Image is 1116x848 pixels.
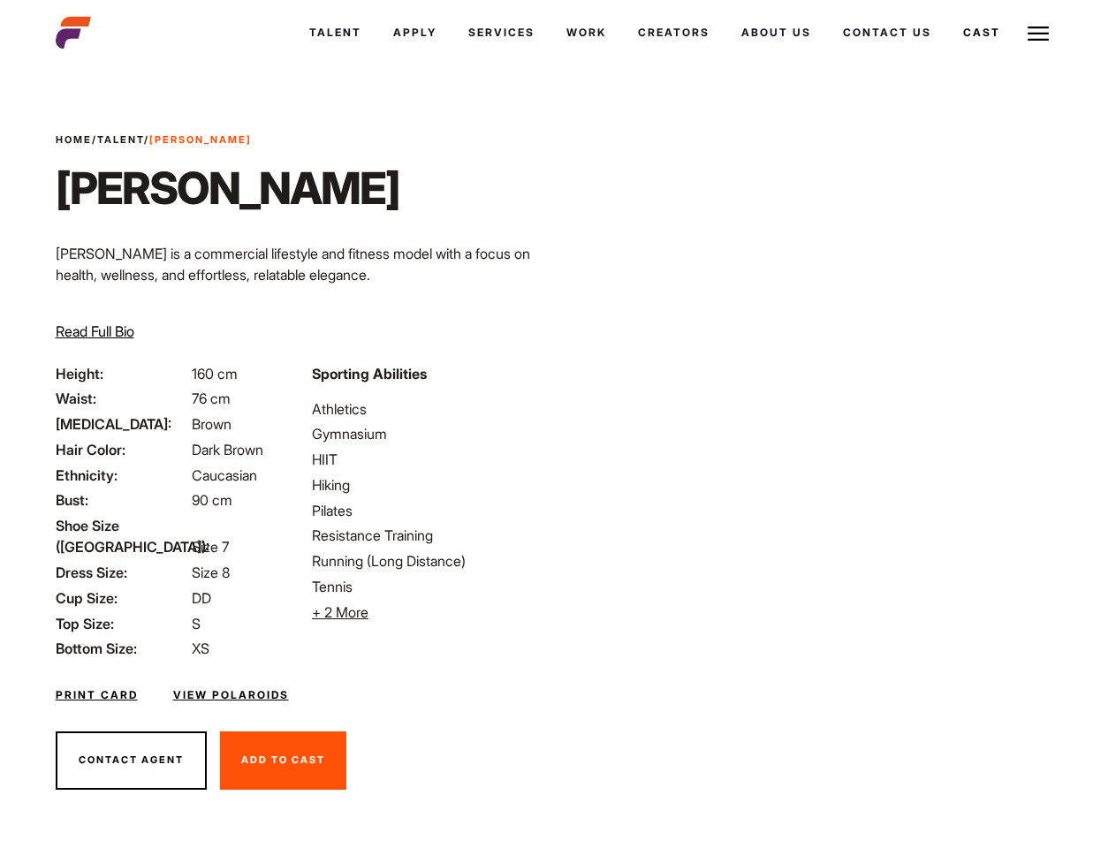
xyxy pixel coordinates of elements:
[56,687,138,703] a: Print Card
[312,603,368,621] span: + 2 More
[56,439,188,460] span: Hair Color:
[56,388,188,409] span: Waist:
[56,465,188,486] span: Ethnicity:
[56,322,134,340] span: Read Full Bio
[377,9,452,57] a: Apply
[725,9,827,57] a: About Us
[312,398,547,420] li: Athletics
[56,321,134,342] button: Read Full Bio
[452,9,550,57] a: Services
[192,390,231,407] span: 76 cm
[192,589,211,607] span: DD
[149,133,252,146] strong: [PERSON_NAME]
[173,687,289,703] a: View Polaroids
[312,423,547,444] li: Gymnasium
[56,133,92,146] a: Home
[293,9,377,57] a: Talent
[312,449,547,470] li: HIIT
[622,9,725,57] a: Creators
[56,638,188,659] span: Bottom Size:
[192,538,229,556] span: Size 7
[192,466,257,484] span: Caucasian
[192,564,230,581] span: Size 8
[312,474,547,496] li: Hiking
[192,441,263,458] span: Dark Brown
[56,243,548,285] p: [PERSON_NAME] is a commercial lifestyle and fitness model with a focus on health, wellness, and e...
[192,415,232,433] span: Brown
[56,489,188,511] span: Bust:
[56,515,188,557] span: Shoe Size ([GEOGRAPHIC_DATA]):
[56,363,188,384] span: Height:
[550,9,622,57] a: Work
[192,640,209,657] span: XS
[312,365,427,382] strong: Sporting Abilities
[97,133,144,146] a: Talent
[56,562,188,583] span: Dress Size:
[312,500,547,521] li: Pilates
[56,731,207,790] button: Contact Agent
[827,9,947,57] a: Contact Us
[1028,23,1049,44] img: Burger icon
[56,132,252,148] span: / /
[192,365,238,382] span: 160 cm
[312,576,547,597] li: Tennis
[56,162,399,215] h1: [PERSON_NAME]
[220,731,346,790] button: Add To Cast
[192,491,232,509] span: 90 cm
[56,413,188,435] span: [MEDICAL_DATA]:
[312,550,547,572] li: Running (Long Distance)
[56,587,188,609] span: Cup Size:
[241,753,325,766] span: Add To Cast
[56,15,91,50] img: cropped-aefm-brand-fav-22-square.png
[312,525,547,546] li: Resistance Training
[56,299,548,363] p: Through her modeling and wellness brand, HEAL, she inspires others on their wellness journeys—cha...
[56,613,188,634] span: Top Size:
[947,9,1016,57] a: Cast
[192,615,201,632] span: S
